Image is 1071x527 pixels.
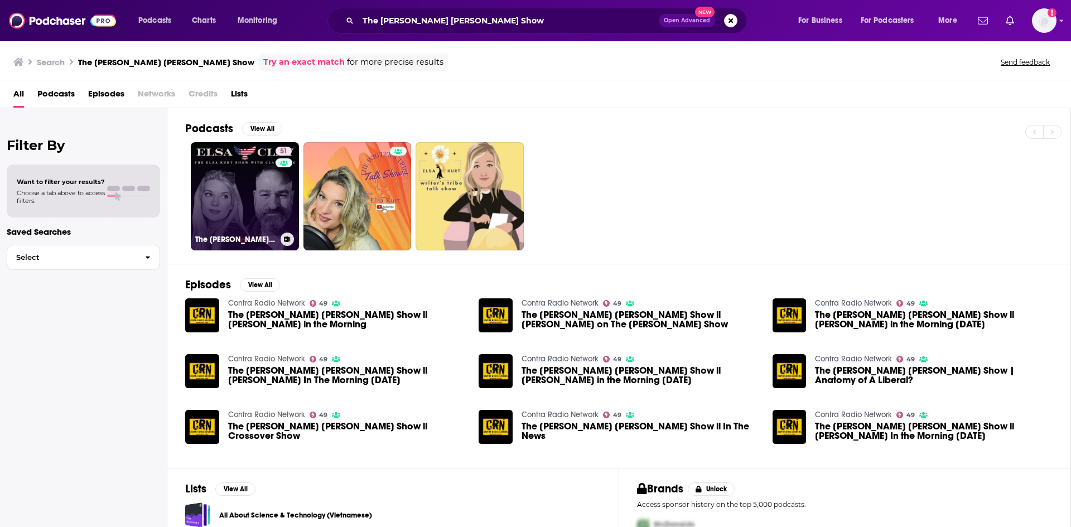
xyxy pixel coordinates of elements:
div: Search podcasts, credits, & more... [338,8,758,33]
a: 49 [603,300,621,307]
span: 49 [906,301,915,306]
span: The [PERSON_NAME] [PERSON_NAME] Show ll In The News [522,422,759,441]
a: Podcasts [37,85,75,108]
a: The Elsa Kurt Show ll Elsa in the Morning [228,310,466,329]
span: Want to filter your results? [17,178,105,186]
img: The Elsa Kurt Show ll Elsa In the Morning 07/12/2022 [773,410,807,444]
span: Select [7,254,136,261]
a: 49 [896,412,915,418]
a: 49 [310,412,328,418]
img: The Elsa Kurt Show ll Elsa in the Morning 7/7/2022 [479,354,513,388]
span: The [PERSON_NAME] [PERSON_NAME] Show ll [PERSON_NAME] in the Morning [DATE] [522,366,759,385]
button: open menu [853,12,930,30]
a: Contra Radio Network [815,298,892,308]
a: The Elsa Kurt Show ll Elsa in the Morning 15 July 2022 [815,310,1053,329]
a: Episodes [88,85,124,108]
span: 49 [613,301,621,306]
span: Monitoring [238,13,277,28]
span: Credits [189,85,218,108]
h2: Podcasts [185,122,233,136]
button: Select [7,245,160,270]
span: 49 [613,357,621,362]
span: For Podcasters [861,13,914,28]
span: 51 [280,146,287,157]
button: Show profile menu [1032,8,1056,33]
img: Podchaser - Follow, Share and Rate Podcasts [9,10,116,31]
a: Contra Radio Network [522,298,599,308]
a: Contra Radio Network [522,410,599,419]
a: The Elsa Kurt Show ll In The News [479,410,513,444]
button: View All [215,482,255,496]
button: open menu [930,12,971,30]
span: Logged in as luilaking [1032,8,1056,33]
a: The Elsa Kurt Show ll Elsa in the Morning 7/7/2022 [522,366,759,385]
button: View All [240,278,280,292]
span: 49 [613,413,621,418]
h2: Brands [637,482,683,496]
img: The Elsa Kurt Show ll Elsa in the Morning 15 July 2022 [773,298,807,332]
span: More [938,13,957,28]
a: 51 [276,147,292,156]
a: All [13,85,24,108]
a: EpisodesView All [185,278,280,292]
a: All About Science & Technology (Vietnamese) [219,509,372,521]
button: View All [242,122,282,136]
a: The Elsa Kurt Show ll Elsa In the Morning 07/12/2022 [815,422,1053,441]
svg: Add a profile image [1048,8,1056,17]
span: The [PERSON_NAME] [PERSON_NAME] Show ll [PERSON_NAME] in the Morning [DATE] [815,310,1053,329]
h3: Search [37,57,65,67]
img: The Elsa Kurt Show ll Elsa In The Morning 14 July 2022 [185,354,219,388]
a: Show notifications dropdown [1001,11,1019,30]
span: New [695,7,715,17]
a: 49 [310,356,328,362]
span: The [PERSON_NAME] [PERSON_NAME] Show ll [PERSON_NAME] In The Morning [DATE] [228,366,466,385]
a: Lists [231,85,248,108]
a: 49 [896,300,915,307]
a: Charts [185,12,223,30]
a: 49 [310,300,328,307]
h2: Filter By [7,137,160,153]
a: Contra Radio Network [815,354,892,364]
a: Contra Radio Network [228,410,305,419]
a: 51The [PERSON_NAME] [PERSON_NAME] Show [191,142,299,250]
span: The [PERSON_NAME] [PERSON_NAME] Show | Anatomy of A Liberal? [815,366,1053,385]
a: 49 [603,356,621,362]
p: Access sponsor history on the top 5,000 podcasts. [637,500,1053,509]
button: Open AdvancedNew [659,14,715,27]
span: 49 [319,413,327,418]
a: Contra Radio Network [228,354,305,364]
a: Try an exact match [263,56,345,69]
span: The [PERSON_NAME] [PERSON_NAME] Show ll Crossover Show [228,422,466,441]
span: The [PERSON_NAME] [PERSON_NAME] Show ll [PERSON_NAME] on The [PERSON_NAME] Show [522,310,759,329]
h2: Lists [185,482,206,496]
a: Show notifications dropdown [973,11,992,30]
a: PodcastsView All [185,122,282,136]
span: Open Advanced [664,18,710,23]
a: ListsView All [185,482,255,496]
button: Send feedback [997,57,1053,67]
h3: The [PERSON_NAME] [PERSON_NAME] Show [195,235,276,244]
button: Unlock [688,482,735,496]
a: The Elsa Kurt Show ll Elsa on The Joe Mobley Show [522,310,759,329]
span: Charts [192,13,216,28]
p: Saved Searches [7,226,160,237]
span: 49 [906,357,915,362]
img: The Elsa Kurt Show | Anatomy of A Liberal? [773,354,807,388]
a: Contra Radio Network [522,354,599,364]
img: User Profile [1032,8,1056,33]
span: Networks [138,85,175,108]
span: 49 [319,301,327,306]
button: open menu [230,12,292,30]
a: The Elsa Kurt Show ll Elsa on The Joe Mobley Show [479,298,513,332]
button: open menu [131,12,186,30]
button: open menu [790,12,856,30]
span: For Business [798,13,842,28]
